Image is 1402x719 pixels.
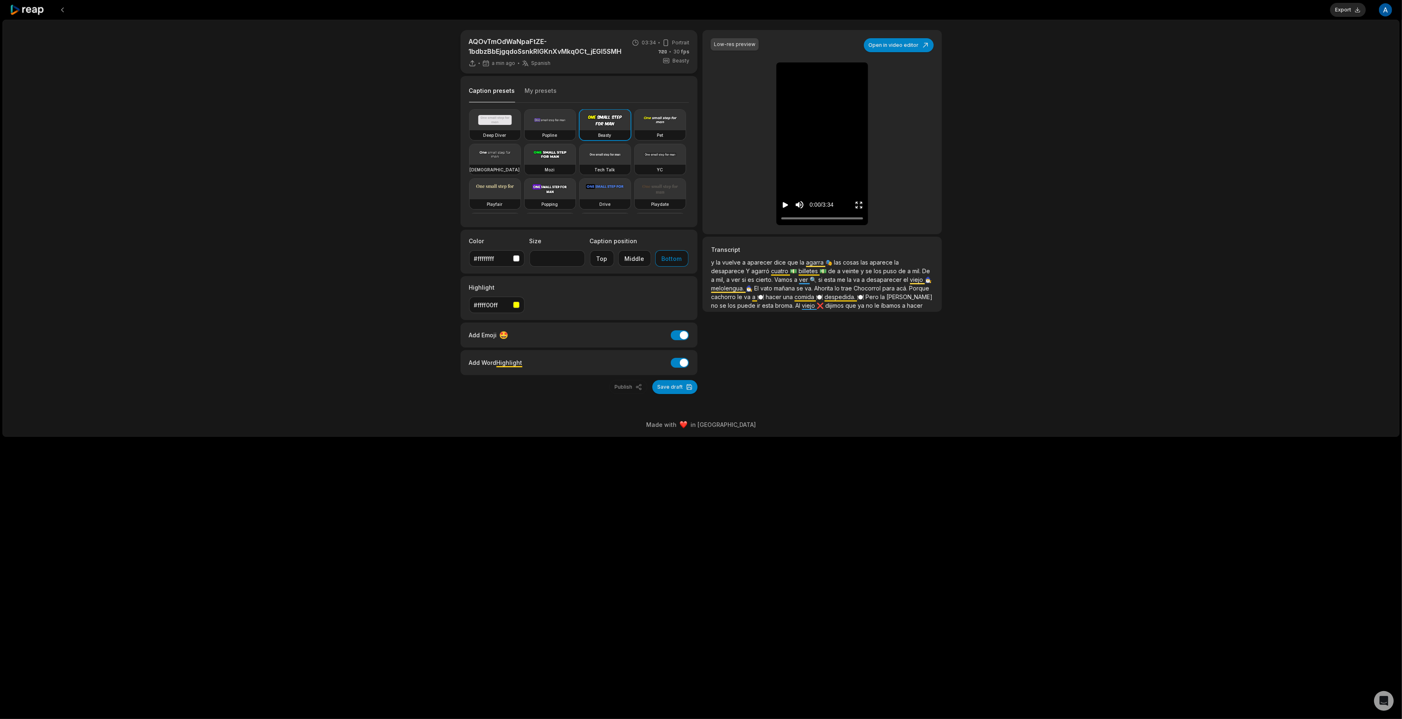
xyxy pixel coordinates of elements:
[618,250,651,267] button: Middle
[469,297,525,313] button: #ffff00ff
[894,259,899,266] span: la
[855,197,863,212] button: Enter Fullscreen
[774,285,797,292] span: mañana
[843,259,861,266] span: cosas
[10,420,1392,429] div: Made with in [GEOGRAPHIC_DATA]
[728,302,737,309] span: los
[841,285,854,292] span: trae
[861,276,866,283] span: a
[543,132,557,138] h3: Popline
[875,302,881,309] span: le
[794,276,799,283] span: a
[835,285,841,292] span: lo
[824,276,837,283] span: esta
[794,200,805,210] button: Mute sound
[542,201,558,207] h3: Popping
[922,267,930,274] span: De
[825,302,845,309] span: dijimos
[775,302,795,309] span: broma.
[874,267,883,274] span: los
[837,276,847,283] span: me
[742,259,747,266] span: a
[590,237,688,245] label: Caption position
[469,283,525,292] label: Highlight
[711,245,933,254] h3: Transcript
[752,293,757,300] span: a
[882,285,896,292] span: para
[845,302,858,309] span: que
[818,276,824,283] span: si
[861,267,866,274] span: y
[847,276,853,283] span: la
[744,293,752,300] span: va
[711,276,716,283] span: a
[642,39,656,46] span: 03:34
[842,267,861,274] span: veinte
[766,293,783,300] span: hacer
[599,201,610,207] h3: Drive
[737,302,757,309] span: puede
[774,276,794,283] span: Vamos
[487,201,503,207] h3: Playfair
[469,87,515,103] button: Caption presets
[896,285,909,292] span: acá.
[747,259,774,266] span: aparecer
[781,197,790,212] button: Play video
[711,267,746,274] span: desaparece
[810,200,833,209] div: 0:00 / 3:34
[714,41,755,48] div: Low-res preview
[497,359,523,366] span: Highlight
[866,293,880,300] span: Pero
[655,250,688,267] button: Bottom
[711,302,720,309] span: no
[681,48,689,55] span: fps
[609,380,647,394] button: Publish
[742,276,748,283] span: si
[795,302,802,309] span: Al
[910,276,925,283] span: viejo
[774,259,787,266] span: dice
[794,293,816,300] span: comida
[912,267,922,274] span: mil.
[599,132,612,138] h3: Beasty
[545,166,555,173] h3: Mozi
[806,259,825,266] span: agarra
[726,276,731,283] span: a
[470,166,520,173] h3: [DEMOGRAPHIC_DATA]
[834,259,843,266] span: las
[720,302,728,309] span: se
[469,250,525,267] button: #ffffffff
[837,267,842,274] span: a
[805,285,814,292] span: va.
[748,276,756,283] span: es
[716,276,726,283] span: mil,
[711,293,737,300] span: cachorro
[824,293,857,300] span: despedida.
[469,37,621,56] p: AQOvTmOdWaNpaFtZE-1bdbzBbEjgqdoSsnkRlGKnXvMkq0Ct_jEGI5SMHK3JjjtB6EB_Nso_lPNuXwtmPd2YKYRbPHXo59hL3...
[757,302,762,309] span: ir
[474,301,510,309] div: #ffff00ff
[802,302,817,309] span: viejo
[883,267,898,274] span: puso
[722,259,742,266] span: vuelve
[800,259,806,266] span: la
[500,330,509,341] span: 🤩
[529,237,585,245] label: Size
[595,166,615,173] h3: Tech Talk
[797,285,805,292] span: se
[483,132,506,138] h3: Deep Diver
[799,267,820,274] span: billetes
[854,285,882,292] span: Chocorrol
[657,166,663,173] h3: YC
[680,421,687,429] img: heart emoji
[909,285,929,292] span: Porque
[737,293,744,300] span: le
[754,285,760,292] span: El
[760,285,774,292] span: vato
[1330,3,1366,17] button: Export
[652,380,698,394] button: Save draft
[771,267,790,274] span: cuatro
[814,285,835,292] span: Ahorita
[898,267,907,274] span: de
[903,276,910,283] span: el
